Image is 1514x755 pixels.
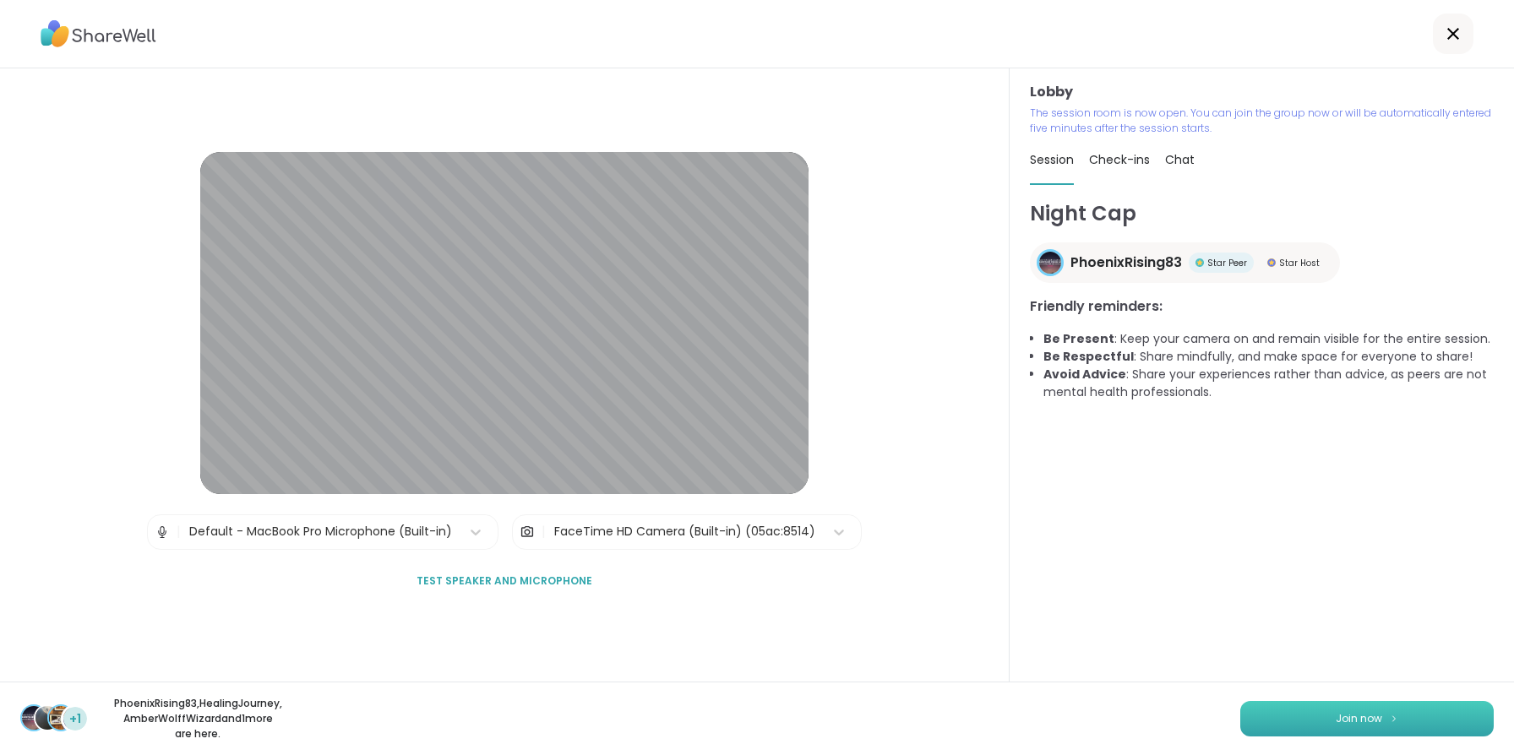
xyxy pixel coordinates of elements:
[1089,151,1150,168] span: Check-ins
[103,696,292,741] p: PhoenixRising83 , HealingJourney , AmberWolffWizard and 1 more are here.
[520,515,535,549] img: Camera
[22,706,46,730] img: PhoenixRising83
[1030,198,1494,229] h1: Night Cap
[1039,252,1061,274] img: PhoenixRising83
[554,523,815,540] div: FaceTime HD Camera (Built-in) (05ac:8514)
[49,706,73,730] img: AmberWolffWizard
[1043,348,1134,365] b: Be Respectful
[1043,330,1494,348] li: : Keep your camera on and remain visible for the entire session.
[1030,151,1074,168] span: Session
[1043,366,1126,383] b: Avoid Advice
[1279,257,1320,269] span: Star Host
[1165,151,1195,168] span: Chat
[1030,82,1494,102] h3: Lobby
[1240,701,1494,736] button: Join now
[41,14,156,53] img: ShareWell Logo
[1207,257,1247,269] span: Star Peer
[1030,296,1494,317] h3: Friendly reminders:
[1195,258,1204,267] img: Star Peer
[189,523,452,540] div: Default - MacBook Pro Microphone (Built-in)
[1070,253,1182,273] span: PhoenixRising83
[417,573,592,589] span: Test speaker and microphone
[1030,106,1494,136] p: The session room is now open. You can join the group now or will be automatically entered five mi...
[155,515,170,549] img: Microphone
[1043,366,1494,401] li: : Share your experiences rather than advice, as peers are not mental health professionals.
[542,515,546,549] span: |
[69,710,81,728] span: +1
[410,563,599,599] button: Test speaker and microphone
[1043,348,1494,366] li: : Share mindfully, and make space for everyone to share!
[1043,330,1114,347] b: Be Present
[35,706,59,730] img: HealingJourney
[1389,714,1399,723] img: ShareWell Logomark
[1267,258,1276,267] img: Star Host
[1336,711,1382,726] span: Join now
[1030,242,1340,283] a: PhoenixRising83PhoenixRising83Star PeerStar PeerStar HostStar Host
[177,515,181,549] span: |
